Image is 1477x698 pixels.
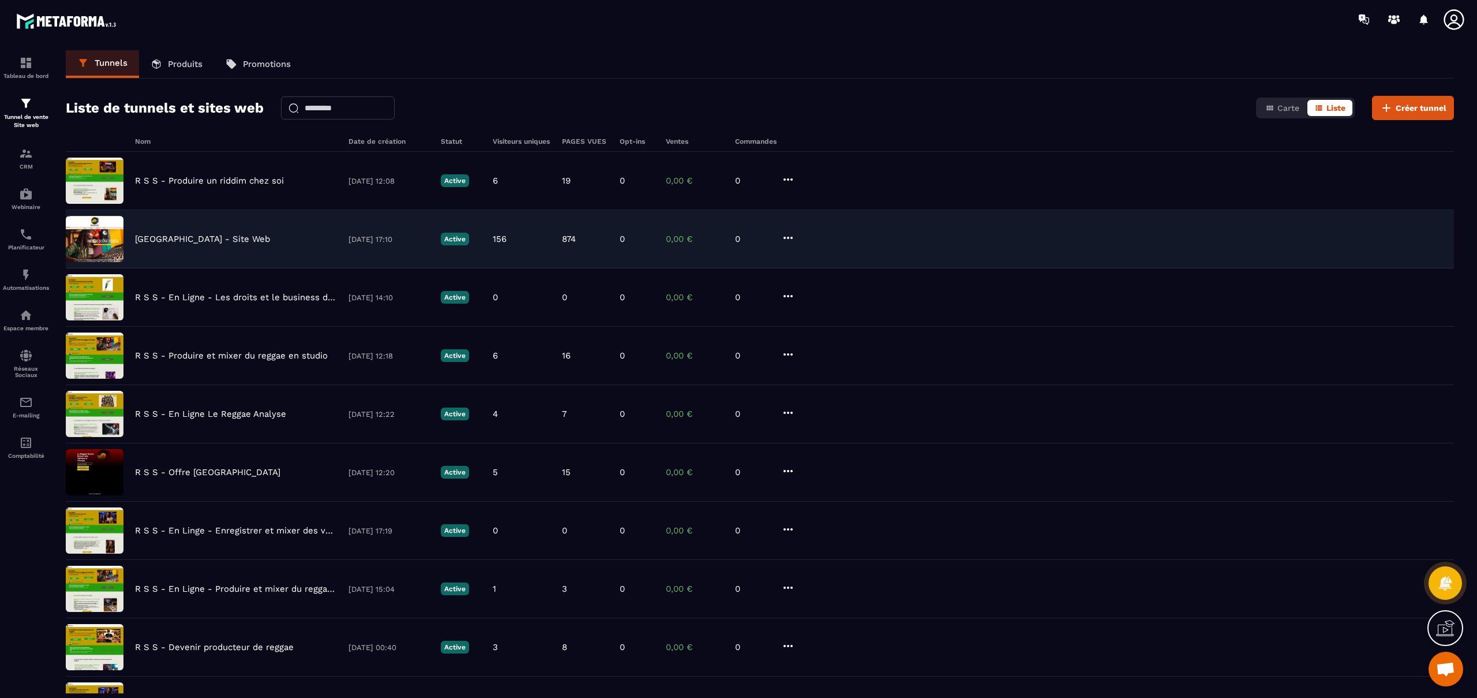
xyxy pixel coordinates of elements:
p: 0,00 € [666,467,723,477]
p: 0 [562,525,567,536]
p: 0 [620,292,625,303]
p: 0 [620,642,625,652]
a: automationsautomationsAutomatisations [3,259,49,300]
p: R S S - En Ligne - Produire et mixer du reggae en studio [135,584,337,594]
p: Active [441,349,469,362]
p: R S S - En Linge - Enregistrer et mixer des voix [135,525,337,536]
p: [DATE] 12:18 [348,352,429,360]
img: image [66,624,123,670]
p: 16 [562,350,571,361]
p: 8 [562,642,567,652]
p: [DATE] 15:04 [348,585,429,594]
p: [DATE] 12:20 [348,468,429,477]
a: emailemailE-mailing [3,387,49,427]
p: 6 [493,176,498,186]
img: image [66,158,123,204]
p: 3 [562,584,567,594]
img: image [66,566,123,612]
p: 6 [493,350,498,361]
p: 0 [493,292,498,303]
p: 0,00 € [666,350,723,361]
p: R S S - Produire et mixer du reggae en studio [135,350,328,361]
p: 0,00 € [666,642,723,652]
p: 0 [735,584,770,594]
p: 156 [493,234,507,244]
button: Liste [1307,100,1352,116]
p: 0 [735,409,770,419]
img: automations [19,268,33,282]
p: Comptabilité [3,453,49,459]
p: R S S - Offre [GEOGRAPHIC_DATA] [135,467,280,477]
img: scheduler [19,227,33,241]
p: 0 [562,292,567,303]
p: Active [441,641,469,654]
p: Promotions [243,59,291,69]
p: 0 [620,350,625,361]
p: 0 [620,176,625,186]
p: Active [441,233,469,245]
img: formation [19,147,33,160]
p: 0 [735,467,770,477]
span: Liste [1326,103,1345,113]
p: Tunnel de vente Site web [3,113,49,129]
p: 0 [620,467,625,477]
p: 0 [620,584,625,594]
p: Active [441,408,469,420]
button: Créer tunnel [1372,96,1454,120]
p: 1 [493,584,496,594]
p: [DATE] 12:08 [348,177,429,185]
p: 0,00 € [666,584,723,594]
p: 4 [493,409,498,419]
img: accountant [19,436,33,450]
p: Active [441,174,469,187]
a: schedulerschedulerPlanificateur [3,219,49,259]
p: [DATE] 12:22 [348,410,429,419]
p: Tunnels [95,58,128,68]
p: 0,00 € [666,234,723,244]
a: formationformationTableau de bord [3,47,49,88]
h6: Visiteurs uniques [493,137,550,145]
p: [DATE] 00:40 [348,643,429,652]
p: R S S - En Ligne Le Reggae Analyse [135,409,286,419]
img: logo [16,10,120,32]
img: email [19,395,33,409]
img: automations [19,187,33,201]
p: 0 [735,642,770,652]
a: formationformationCRM [3,138,49,178]
p: 7 [562,409,567,419]
span: Créer tunnel [1396,102,1446,114]
p: Webinaire [3,204,49,210]
p: Produits [168,59,203,69]
img: image [66,333,123,379]
p: Active [441,291,469,304]
p: 0 [735,176,770,186]
a: automationsautomationsWebinaire [3,178,49,219]
img: image [66,274,123,320]
p: 0 [735,525,770,536]
a: Promotions [214,50,302,78]
a: automationsautomationsEspace membre [3,300,49,340]
img: social-network [19,349,33,363]
h6: Commandes [735,137,777,145]
p: 874 [562,234,576,244]
p: 0 [735,292,770,303]
img: formation [19,96,33,110]
p: 0 [620,525,625,536]
span: Carte [1277,103,1299,113]
h6: PAGES VUES [562,137,608,145]
div: Ouvrir le chat [1429,652,1463,686]
p: R S S - En Ligne - Les droits et le business de la musique [135,292,337,303]
p: [DATE] 17:10 [348,235,429,244]
p: [DATE] 14:10 [348,293,429,302]
h6: Date de création [348,137,429,145]
img: image [66,216,123,262]
p: 0,00 € [666,176,723,186]
button: Carte [1258,100,1306,116]
img: image [66,391,123,437]
p: 0 [620,234,625,244]
p: 0 [493,525,498,536]
img: image [66,507,123,554]
a: accountantaccountantComptabilité [3,427,49,468]
p: Espace membre [3,325,49,331]
p: 0 [735,350,770,361]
